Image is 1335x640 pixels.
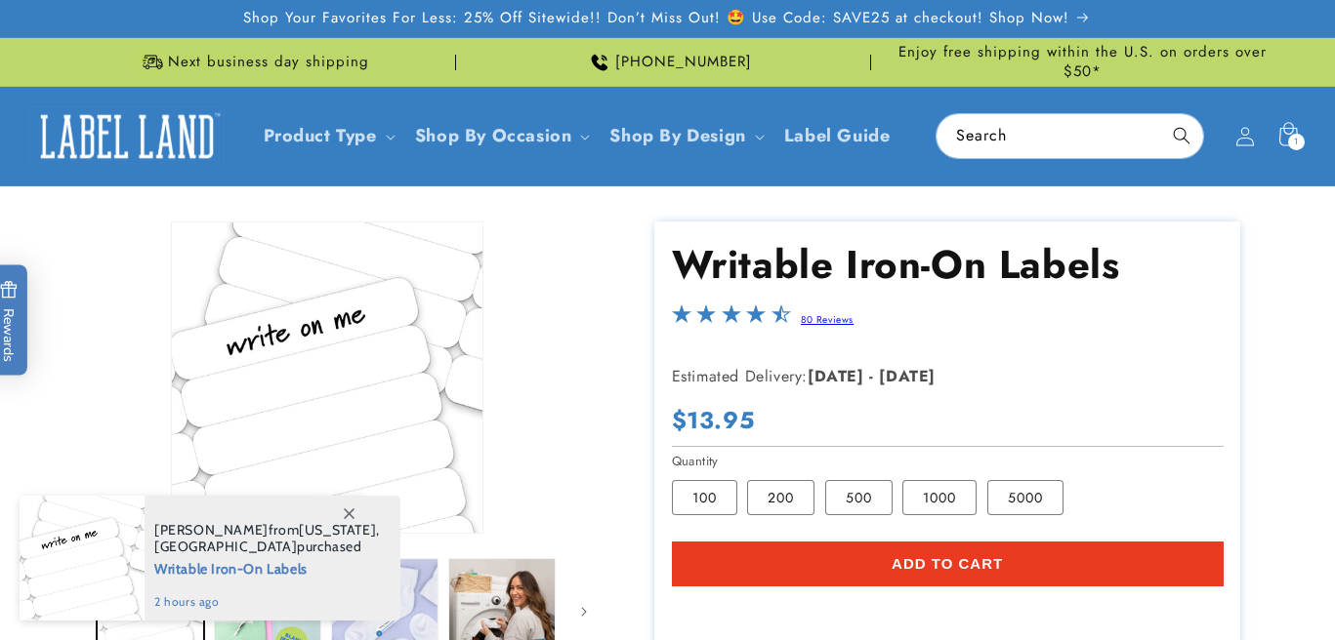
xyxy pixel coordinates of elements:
p: Estimated Delivery: [672,363,1160,391]
span: [GEOGRAPHIC_DATA] [154,538,297,555]
strong: [DATE] [879,365,936,387]
span: $13.95 [672,405,755,435]
span: Add to cart [892,555,1003,573]
a: Shop By Design [609,123,745,148]
summary: Shop By Design [598,113,772,159]
img: Label Land [29,106,225,167]
label: 100 [672,480,737,515]
a: Label Land [22,99,232,174]
span: Shop Your Favorites For Less: 25% Off Sitewide!! Don’t Miss Out! 🤩 Use Code: SAVE25 at checkout! ... [243,9,1069,28]
strong: - [869,365,874,387]
a: Product Type [264,123,377,148]
span: Label Guide [784,125,891,147]
div: Announcement [49,38,456,86]
button: Slide right [563,590,605,633]
legend: Quantity [672,452,721,471]
span: [PHONE_NUMBER] [615,53,752,72]
button: Search [1160,114,1203,157]
a: Label Guide [772,113,902,159]
strong: [DATE] [808,365,864,387]
span: 4.3-star overall rating [672,309,791,332]
summary: Shop By Occasion [403,113,599,159]
label: 1000 [902,480,977,515]
span: Enjoy free shipping within the U.S. on orders over $50* [879,43,1286,81]
a: 80 Reviews [801,312,854,327]
label: 200 [747,480,814,515]
button: Add to cart [672,541,1224,586]
label: 5000 [987,480,1064,515]
span: [PERSON_NAME] [154,521,269,539]
label: 500 [825,480,893,515]
div: Announcement [879,38,1286,86]
span: 1 [1294,134,1299,150]
span: Shop By Occasion [415,125,572,147]
summary: Product Type [252,113,403,159]
h1: Writable Iron-On Labels [672,239,1224,290]
div: Announcement [464,38,871,86]
span: [US_STATE] [299,521,376,539]
span: Next business day shipping [168,53,369,72]
span: from , purchased [154,522,380,555]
